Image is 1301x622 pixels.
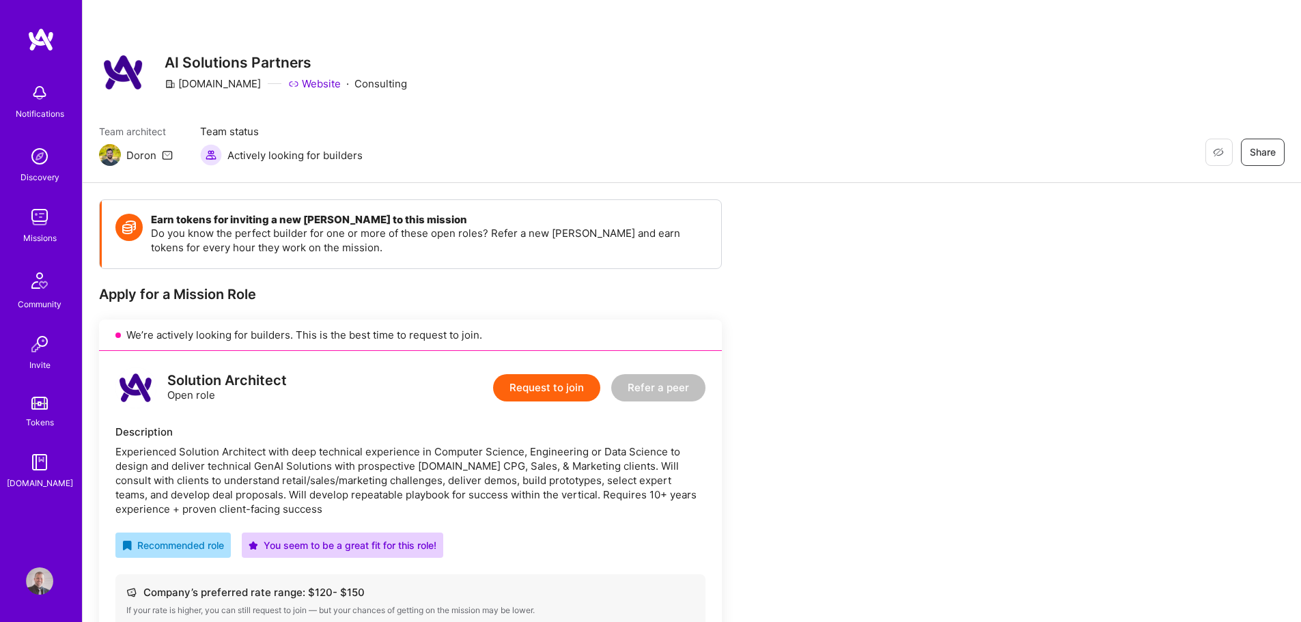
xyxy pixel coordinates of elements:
span: Team architect [99,124,173,139]
div: [DOMAIN_NAME] [165,76,261,91]
div: Apply for a Mission Role [99,285,722,303]
div: Solution Architect [167,373,287,388]
img: bell [26,79,53,107]
img: guide book [26,449,53,476]
h3: AI Solutions Partners [165,54,407,71]
span: Team status [200,124,363,139]
button: Refer a peer [611,374,705,401]
div: Community [18,297,61,311]
div: Discovery [20,170,59,184]
img: Community [23,264,56,297]
i: icon PurpleStar [249,541,258,550]
div: Consulting [288,76,407,91]
img: logo [27,27,55,52]
div: You seem to be a great fit for this role! [249,538,436,552]
img: Actively looking for builders [200,144,222,166]
img: Company Logo [99,48,148,97]
p: Do you know the perfect builder for one or more of these open roles? Refer a new [PERSON_NAME] an... [151,226,708,255]
div: Notifications [16,107,64,121]
div: · [346,76,349,91]
div: Company’s preferred rate range: $ 120 - $ 150 [126,585,695,599]
img: logo [115,367,156,408]
h4: Earn tokens for inviting a new [PERSON_NAME] to this mission [151,214,708,226]
div: Missions [23,231,57,245]
div: If your rate is higher, you can still request to join — but your chances of getting on the missio... [126,605,695,616]
i: icon Cash [126,587,137,597]
div: [DOMAIN_NAME] [7,476,73,490]
div: Description [115,425,705,439]
a: Website [288,76,341,91]
i: icon CompanyGray [165,79,176,89]
img: Token icon [115,214,143,241]
img: discovery [26,143,53,170]
a: User Avatar [23,567,57,595]
i: icon Mail [162,150,173,160]
img: Team Architect [99,144,121,166]
img: tokens [31,397,48,410]
span: Share [1250,145,1276,159]
button: Request to join [493,374,600,401]
img: Invite [26,330,53,358]
div: We’re actively looking for builders. This is the best time to request to join. [99,320,722,351]
button: Share [1241,139,1285,166]
div: Open role [167,373,287,402]
i: icon RecommendedBadge [122,541,132,550]
div: Recommended role [122,538,224,552]
span: Actively looking for builders [227,148,363,162]
img: teamwork [26,203,53,231]
i: icon EyeClosed [1213,147,1224,158]
div: Invite [29,358,51,372]
img: User Avatar [26,567,53,595]
div: Tokens [26,415,54,429]
div: Experienced Solution Architect with deep technical experience in Computer Science, Engineering or... [115,444,705,516]
div: Doron [126,148,156,162]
